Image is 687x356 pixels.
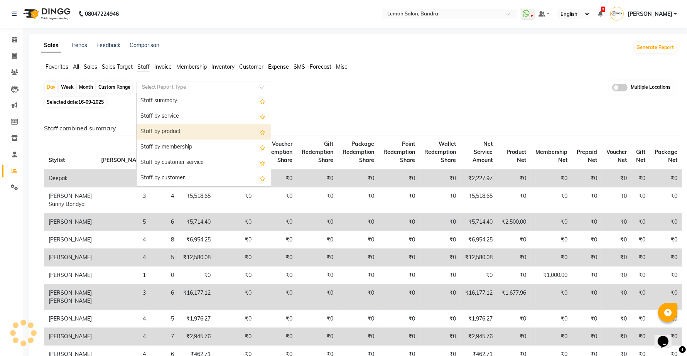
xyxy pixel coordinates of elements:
[497,187,531,213] td: ₹0
[96,267,150,284] td: 1
[268,63,289,70] span: Expense
[601,7,605,12] span: 3
[297,249,338,267] td: ₹0
[497,169,531,187] td: ₹0
[137,109,271,124] div: Staff by service
[650,249,682,267] td: ₹0
[150,249,179,267] td: 5
[101,157,146,164] span: [PERSON_NAME]
[137,140,271,155] div: Staff by membership
[338,267,379,284] td: ₹0
[531,310,572,328] td: ₹0
[650,328,682,346] td: ₹0
[260,112,265,121] span: Add this report to Favorites List
[41,39,61,52] a: Sales
[383,140,415,164] span: Point Redemption Share
[137,155,271,170] div: Staff by customer service
[636,148,645,164] span: Gift Net
[650,213,682,231] td: ₹0
[602,284,631,310] td: ₹0
[44,310,96,328] td: [PERSON_NAME]
[44,213,96,231] td: [PERSON_NAME]
[239,63,263,70] span: Customer
[631,84,670,91] span: Multiple Locations
[44,231,96,249] td: [PERSON_NAME]
[420,213,461,231] td: ₹0
[497,231,531,249] td: ₹0
[96,328,150,346] td: 4
[602,328,631,346] td: ₹0
[461,213,497,231] td: ₹5,714.40
[420,187,461,213] td: ₹0
[256,231,297,249] td: ₹0
[150,187,179,213] td: 4
[137,124,271,140] div: Staff by product
[256,284,297,310] td: ₹0
[655,325,679,348] iframe: chat widget
[531,328,572,346] td: ₹0
[150,213,179,231] td: 6
[420,231,461,249] td: ₹0
[261,140,292,164] span: Voucher Redemption Share
[461,187,497,213] td: ₹5,518.65
[343,140,374,164] span: Package Redemption Share
[179,267,215,284] td: ₹0
[572,310,602,328] td: ₹0
[260,96,265,106] span: Add this report to Favorites List
[650,284,682,310] td: ₹0
[379,328,420,346] td: ₹0
[96,82,132,93] div: Custom Range
[650,187,682,213] td: ₹0
[256,328,297,346] td: ₹0
[631,187,650,213] td: ₹0
[572,231,602,249] td: ₹0
[85,3,119,25] b: 08047224946
[150,231,179,249] td: 8
[572,187,602,213] td: ₹0
[602,231,631,249] td: ₹0
[46,63,68,70] span: Favorites
[461,284,497,310] td: ₹16,177.12
[379,187,420,213] td: ₹0
[602,267,631,284] td: ₹0
[96,284,150,310] td: 3
[420,328,461,346] td: ₹0
[531,187,572,213] td: ₹0
[631,213,650,231] td: ₹0
[650,231,682,249] td: ₹0
[631,284,650,310] td: ₹0
[531,249,572,267] td: ₹0
[531,213,572,231] td: ₹0
[602,249,631,267] td: ₹0
[96,213,150,231] td: 5
[71,42,87,49] a: Trends
[215,284,256,310] td: ₹0
[631,249,650,267] td: ₹0
[602,187,631,213] td: ₹0
[577,148,597,164] span: Prepaid Net
[150,284,179,310] td: 6
[631,231,650,249] td: ₹0
[179,249,215,267] td: ₹12,580.08
[44,249,96,267] td: [PERSON_NAME]
[338,187,379,213] td: ₹0
[297,267,338,284] td: ₹0
[379,249,420,267] td: ₹0
[256,213,297,231] td: ₹0
[297,310,338,328] td: ₹0
[602,310,631,328] td: ₹0
[379,213,420,231] td: ₹0
[297,169,338,187] td: ₹0
[179,328,215,346] td: ₹2,945.76
[461,310,497,328] td: ₹1,976.27
[260,158,265,167] span: Add this report to Favorites List
[338,328,379,346] td: ₹0
[137,63,150,70] span: Staff
[338,213,379,231] td: ₹0
[420,284,461,310] td: ₹0
[631,328,650,346] td: ₹0
[136,93,271,186] ng-dropdown-panel: Options list
[535,148,567,164] span: Membership Net
[379,231,420,249] td: ₹0
[572,213,602,231] td: ₹0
